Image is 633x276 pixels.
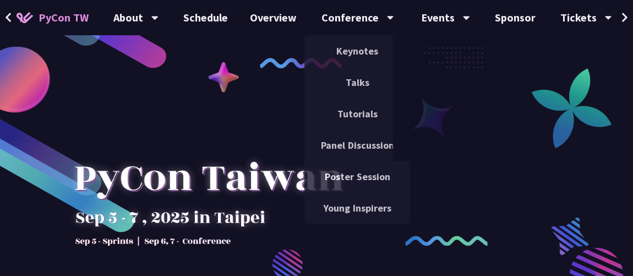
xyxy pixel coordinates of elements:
[304,69,410,95] a: Talks
[304,101,410,127] a: Tutorials
[17,12,33,23] img: Home icon of PyCon TW 2025
[304,164,410,190] a: Poster Session
[260,58,342,68] img: curly-1.ebdbada.png
[405,236,488,246] img: curly-2.e802c9f.png
[304,132,410,158] a: Panel Discussion
[39,9,89,26] span: PyCon TW
[304,38,410,64] a: Keynotes
[304,195,410,221] a: Young Inspirers
[6,4,100,31] a: PyCon TW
